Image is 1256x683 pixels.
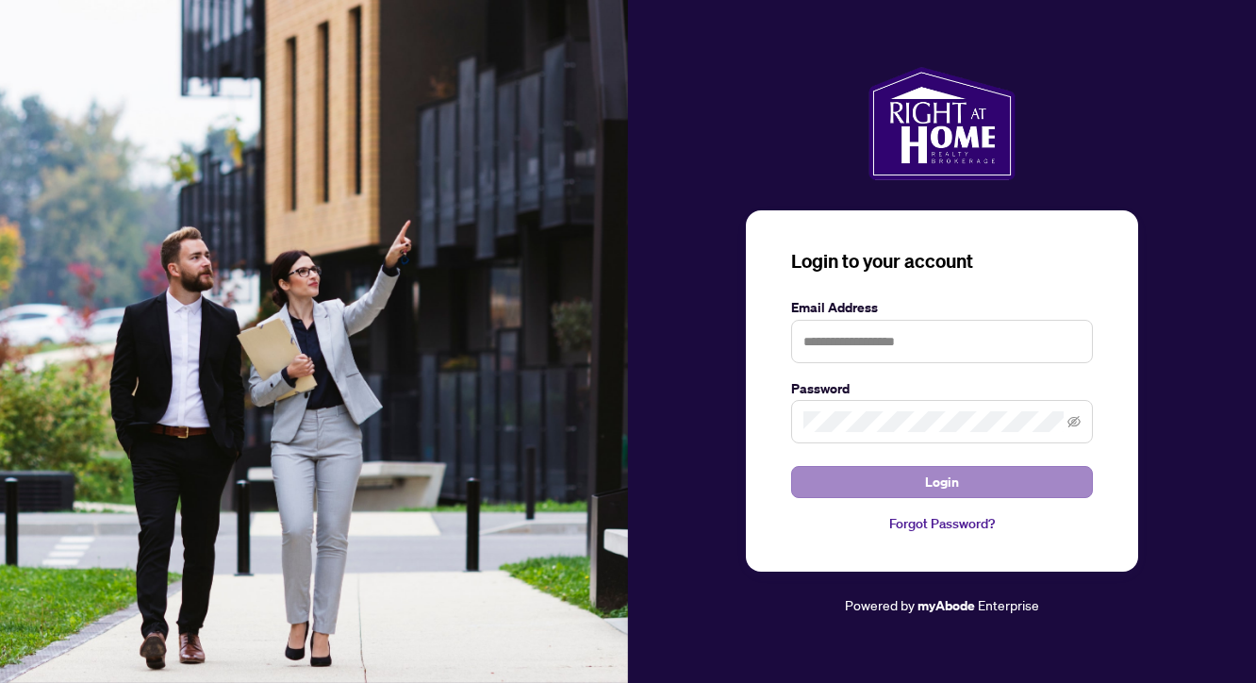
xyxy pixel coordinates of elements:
[1067,415,1081,428] span: eye-invisible
[791,513,1093,534] a: Forgot Password?
[917,595,975,616] a: myAbode
[925,467,959,497] span: Login
[845,596,915,613] span: Powered by
[791,248,1093,275] h3: Login to your account
[791,297,1093,318] label: Email Address
[791,378,1093,399] label: Password
[791,466,1093,498] button: Login
[868,67,1015,180] img: ma-logo
[978,596,1039,613] span: Enterprise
